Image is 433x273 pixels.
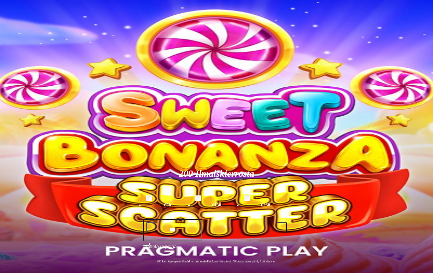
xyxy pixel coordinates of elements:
[149,242,151,246] span: €
[143,243,290,257] button: Talleta ja pelaa
[144,194,191,216] label: €50
[242,194,289,216] label: €250
[277,222,287,232] button: plus icon
[225,223,227,230] span: €
[193,194,240,216] label: €150
[145,243,177,256] span: Talleta ja pelaa
[146,222,156,232] button: minus icon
